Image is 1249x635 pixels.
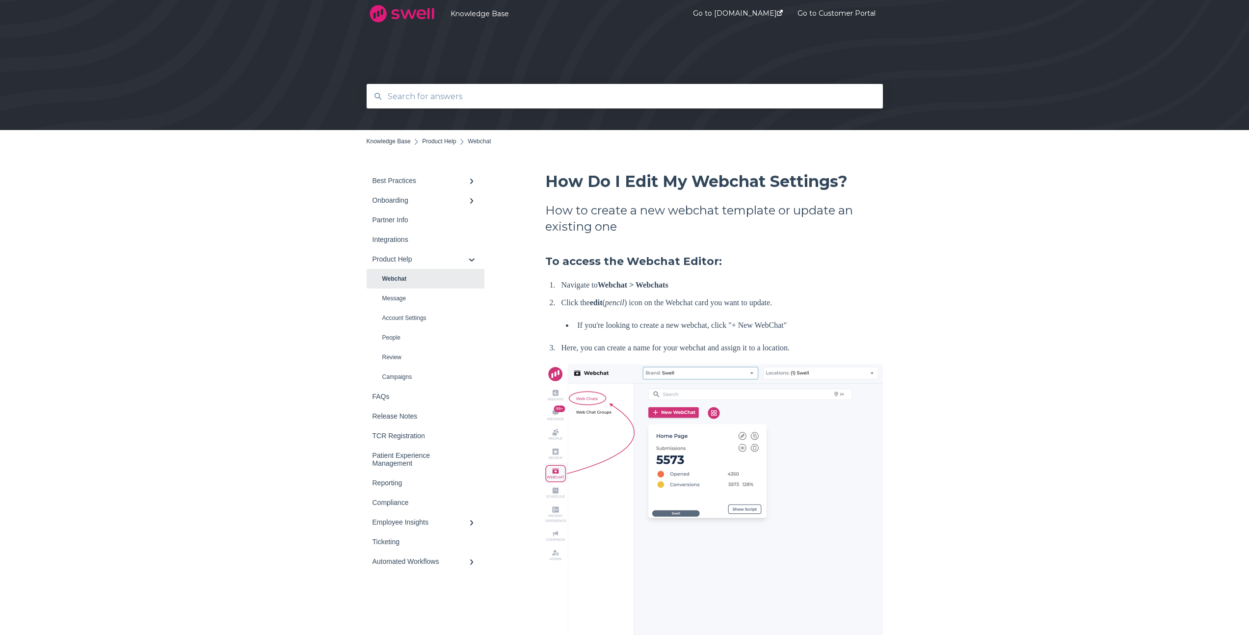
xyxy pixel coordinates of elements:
[367,446,484,473] a: Patient Experience Management
[605,298,624,307] em: pencil
[372,538,469,546] div: Ticketing
[372,412,469,420] div: Release Notes
[367,426,484,446] a: TCR Registration
[372,451,469,467] div: Patient Experience Management
[367,210,484,230] a: Partner Info
[468,138,491,145] span: Webchat
[372,255,469,263] div: Product Help
[372,196,469,204] div: Onboarding
[574,319,883,332] li: If you're looking to create a new webchat, click "+ New WebChat"
[367,493,484,512] a: Compliance
[367,269,484,289] a: Webchat
[372,393,469,400] div: FAQs
[372,216,469,224] div: Partner Info
[372,432,469,440] div: TCR Registration
[545,172,848,191] span: How Do I Edit My Webchat Settings?
[382,86,868,107] input: Search for answers
[598,281,668,289] strong: Webchat > Webchats
[422,138,456,145] a: Product Help
[545,254,883,269] h3: To access the Webchat Editor:
[545,202,883,235] h2: How to create a new webchat template or update an existing one
[590,298,603,307] strong: edit
[367,512,484,532] a: Employee Insights
[367,190,484,210] a: Onboarding
[558,296,883,332] li: Click the ( ) icon on the Webchat card you want to update.
[367,532,484,552] a: Ticketing
[367,387,484,406] a: FAQs
[558,342,883,354] li: Here, you can create a name for your webchat and assign it to a location.
[367,367,484,387] a: Campaigns
[367,473,484,493] a: Reporting
[367,552,484,571] a: Automated Workflows
[372,177,469,185] div: Best Practices
[367,328,484,347] a: People
[372,499,469,506] div: Compliance
[367,138,411,145] a: Knowledge Base
[367,347,484,367] a: Review
[367,289,484,308] a: Message
[367,308,484,328] a: Account Settings
[367,171,484,190] a: Best Practices
[367,406,484,426] a: Release Notes
[367,1,438,26] img: company logo
[372,236,469,243] div: Integrations
[558,279,883,291] li: Navigate to
[367,230,484,249] a: Integrations
[372,479,469,487] div: Reporting
[367,249,484,269] a: Product Help
[372,557,469,565] div: Automated Workflows
[451,9,664,18] a: Knowledge Base
[372,518,469,526] div: Employee Insights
